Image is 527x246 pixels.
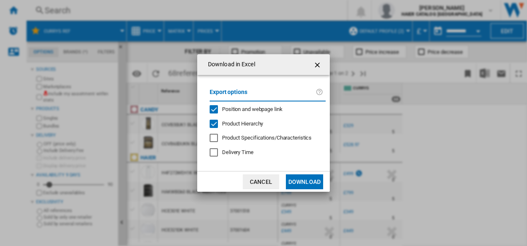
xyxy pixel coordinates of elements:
span: Product Hierarchy [222,121,263,127]
ng-md-icon: getI18NText('BUTTONS.CLOSE_DIALOG') [313,60,323,70]
div: Only applies to Category View [222,134,312,142]
md-checkbox: Position and webpage link [210,106,319,113]
span: Position and webpage link [222,106,283,112]
md-checkbox: Delivery Time [210,149,326,157]
span: Delivery Time [222,149,254,155]
button: Cancel [243,174,279,189]
span: Product Specifications/Characteristics [222,135,312,141]
label: Export options [210,87,316,103]
md-checkbox: Product Hierarchy [210,120,319,128]
h4: Download in Excel [204,60,255,69]
button: Download [286,174,323,189]
button: getI18NText('BUTTONS.CLOSE_DIALOG') [310,56,326,73]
